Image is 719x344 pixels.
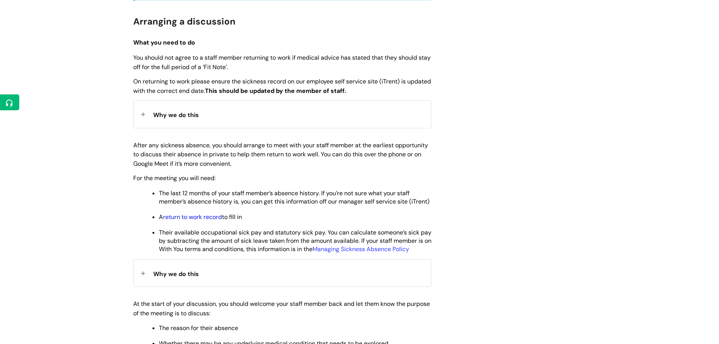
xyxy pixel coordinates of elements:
[163,213,222,221] a: return to work record
[159,213,242,221] span: A to fill in
[153,111,199,119] span: Why we do this
[159,324,238,332] span: The reason for their absence
[133,39,195,46] span: What you need to do
[133,77,431,95] span: On returning to work please ensure the sickness record on our employee self service site (iTrent)...
[159,228,431,253] span: Their available occupational sick pay and statutory sick pay. You can calculate someone’s sick pa...
[313,245,409,253] a: Managing Sickness Absence Policy
[153,270,199,278] span: Why we do this
[133,174,216,182] span: For the meeting you will need:
[133,300,430,317] span: At the start of your discussion, you should welcome your staff member back and let them know the ...
[133,15,236,27] span: Arranging a discussion
[159,189,430,205] span: The last 12 months of your staff member’s absence history. If you’re not sure what your staff mem...
[205,87,346,95] strong: This should be updated by the member of staff.
[133,54,431,71] span: You should not agree to a staff member returning to work if medical advice has stated that they s...
[133,141,428,168] span: After any sickness absence, you should arrange to meet with your staff member at the earliest opp...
